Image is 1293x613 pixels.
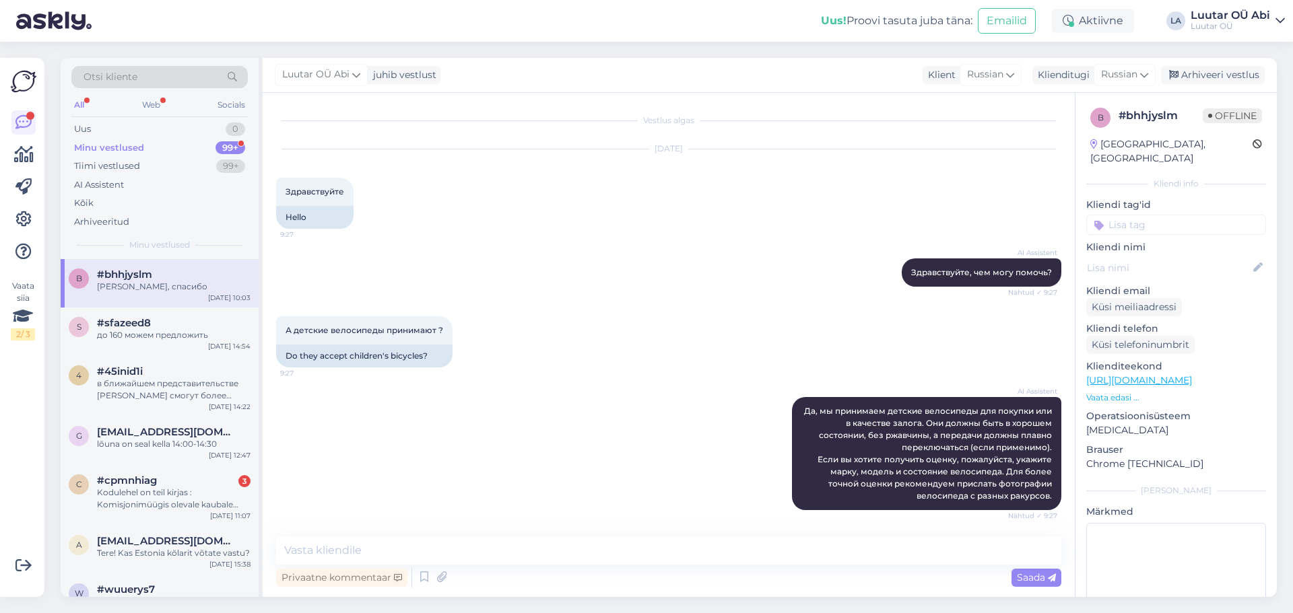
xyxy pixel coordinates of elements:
div: 2 / 3 [11,328,35,340]
span: #cpmnhiag [97,474,157,486]
div: Socials [215,96,248,114]
div: Küsi meiliaadressi [1086,298,1182,316]
div: до 160 можем предложить [97,329,251,341]
span: Luutar OÜ Abi [282,67,350,82]
span: Otsi kliente [84,70,137,84]
div: Tere! Kas Estonia kõlarit võtate vastu? [97,547,251,559]
input: Lisa nimi [1087,260,1251,275]
span: gertu.kunman@online.ee [97,426,237,438]
p: Kliendi nimi [1086,240,1266,254]
div: juhib vestlust [368,68,436,82]
span: 9:27 [280,229,331,240]
span: b [76,273,82,283]
a: [URL][DOMAIN_NAME] [1086,374,1192,386]
span: Здравствуйте, чем могу помочь? [911,267,1052,277]
span: #bhhjyslm [97,268,152,281]
div: Uus [74,122,91,136]
div: # bhhjyslm [1119,108,1203,124]
div: Luutar OÜ Abi [1191,10,1270,21]
span: annikakaljund@gmail.com [97,535,237,547]
span: a [76,540,82,550]
div: Arhiveeri vestlus [1161,66,1265,84]
div: Kõik [74,196,94,210]
div: [DATE] 14:54 [208,341,251,351]
div: Minu vestlused [74,141,144,155]
div: Vestlus algas [276,114,1061,127]
div: [DATE] 11:07 [210,511,251,521]
div: Klienditugi [1032,68,1090,82]
div: [GEOGRAPHIC_DATA], [GEOGRAPHIC_DATA] [1090,137,1253,166]
p: Märkmed [1086,505,1266,519]
div: Klient [923,68,956,82]
span: Здравствуйте [286,186,344,196]
span: Nähtud ✓ 9:27 [1007,511,1057,521]
span: Да, мы принимаем детские велосипеды для покупки или в качестве залога. Они должны быть в хорошем ... [804,406,1054,501]
div: [PERSON_NAME], спасибо [97,281,251,293]
span: AI Assistent [1007,248,1057,258]
span: 4 [76,370,81,380]
span: s [77,322,81,332]
div: All [71,96,87,114]
p: Operatsioonisüsteem [1086,409,1266,423]
div: lõuna on seal kella 14:00-14:30 [97,438,251,450]
div: 0 [226,122,245,136]
div: Tiimi vestlused [74,159,140,173]
span: b [1098,112,1104,122]
span: Saada [1017,571,1056,583]
div: [DATE] 10:03 [208,293,251,303]
span: c [76,479,82,489]
div: 3 [238,475,251,487]
span: #wuuerys7 [97,583,155,596]
input: Lisa tag [1086,215,1266,235]
span: Russian [967,67,1003,82]
span: #sfazeed8 [97,317,151,329]
p: Vaata edasi ... [1086,392,1266,404]
div: Hello [276,206,354,229]
span: AI Assistent [1007,386,1057,396]
span: Offline [1203,108,1262,123]
span: Minu vestlused [129,239,190,251]
b: Uus! [821,14,847,27]
div: Kliendi info [1086,178,1266,190]
div: Proovi tasuta juba täna: [821,13,972,29]
div: LA [1166,11,1185,30]
div: [DATE] 15:38 [209,559,251,569]
div: [DATE] [276,143,1061,155]
p: Chrome [TECHNICAL_ID] [1086,457,1266,471]
a: Luutar OÜ AbiLuutar OÜ [1191,10,1285,32]
div: [PERSON_NAME] [1086,484,1266,497]
div: Aktiivne [1052,9,1134,33]
span: g [76,431,82,441]
div: [DATE] 12:47 [209,450,251,460]
p: Brauser [1086,443,1266,457]
div: в ближайшем представительстве [PERSON_NAME] смогут более точно оценить [97,377,251,402]
div: Küsi telefoninumbrit [1086,336,1195,354]
div: Privaatne kommentaar [276,569,407,587]
div: 99+ [215,141,245,155]
p: Kliendi telefon [1086,322,1266,336]
span: Nähtud ✓ 9:27 [1007,287,1057,297]
span: w [75,588,84,598]
div: [DATE] 14:22 [209,402,251,412]
p: Klienditeekond [1086,359,1266,373]
span: А детские велосипеды принимают ? [286,325,443,335]
div: Arhiveeritud [74,215,129,229]
img: Askly Logo [11,69,36,94]
div: Kodulehel on teil kirjas : Komisjonimüügis olevale kaubale kehtib garantii 14 päeva, kõikidele mü... [97,486,251,511]
div: AI Assistent [74,178,124,192]
p: [MEDICAL_DATA] [1086,423,1266,437]
button: Emailid [978,8,1036,34]
div: Luutar OÜ [1191,21,1270,32]
span: Russian [1101,67,1137,82]
div: Web [139,96,163,114]
div: Do they accept children's bicycles? [276,345,453,367]
p: Kliendi email [1086,284,1266,298]
span: 9:27 [280,368,331,378]
div: 99+ [216,159,245,173]
div: Vaata siia [11,280,35,340]
span: #45inid1i [97,365,143,377]
p: Kliendi tag'id [1086,198,1266,212]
